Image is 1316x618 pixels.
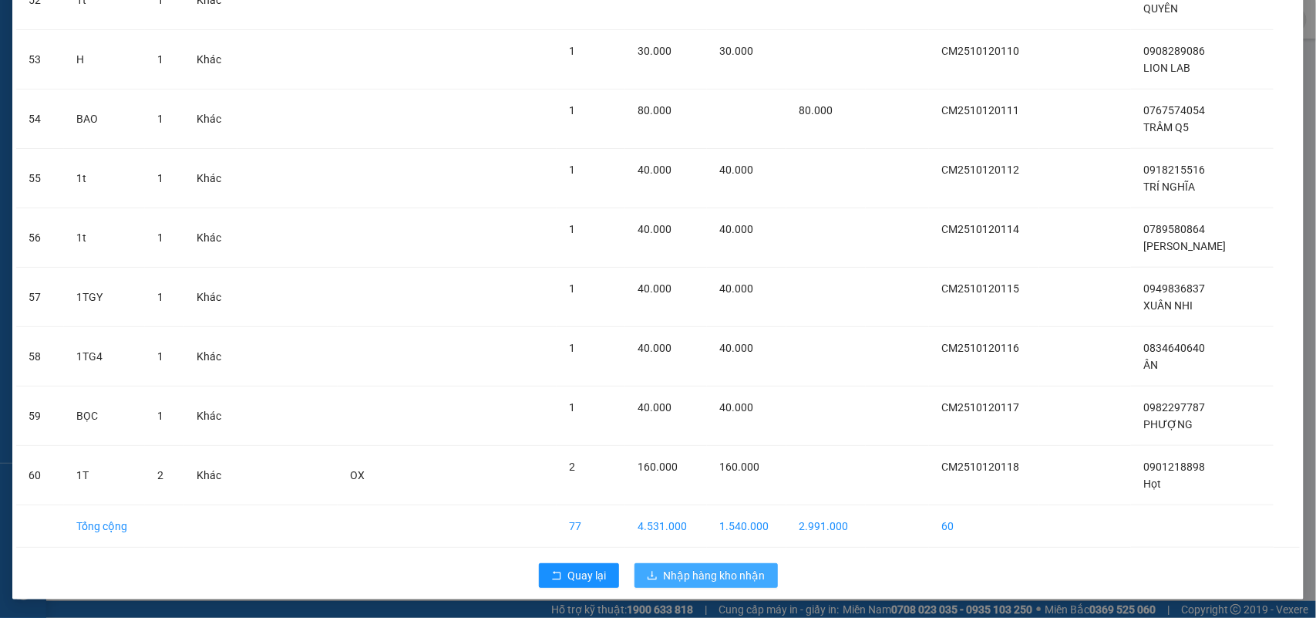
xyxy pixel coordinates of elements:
[625,505,707,548] td: 4.531.000
[64,505,145,548] td: Tổng cộng
[64,327,145,387] td: 1TG4
[64,387,145,446] td: BỌC
[157,53,163,66] span: 1
[719,282,753,295] span: 40.000
[569,342,575,354] span: 1
[786,505,866,548] td: 2.991.000
[557,505,625,548] td: 77
[719,461,759,473] span: 160.000
[1143,359,1158,371] span: ÂN
[638,461,678,473] span: 160.000
[569,164,575,176] span: 1
[1143,223,1205,235] span: 0789580864
[707,505,786,548] td: 1.540.000
[16,446,64,505] td: 60
[634,563,778,588] button: downloadNhập hàng kho nhận
[64,89,145,149] td: BAO
[157,350,163,363] span: 1
[638,342,671,354] span: 40.000
[1143,62,1190,74] span: LION LAB
[568,567,607,584] span: Quay lại
[157,113,163,125] span: 1
[157,291,163,303] span: 1
[941,45,1019,57] span: CM2510120110
[664,567,766,584] span: Nhập hàng kho nhận
[941,342,1019,354] span: CM2510120116
[799,104,833,117] span: 80.000
[157,469,163,481] span: 2
[1143,461,1205,473] span: 0901218898
[1143,401,1205,414] span: 0982297787
[941,282,1019,295] span: CM2510120115
[16,149,64,208] td: 55
[1143,342,1205,354] span: 0834640640
[1143,2,1178,15] span: QUYÊN
[719,164,753,176] span: 40.000
[719,342,753,354] span: 40.000
[647,570,658,583] span: download
[184,30,237,89] td: Khác
[16,387,64,446] td: 59
[184,387,237,446] td: Khác
[719,401,753,414] span: 40.000
[184,149,237,208] td: Khác
[64,149,145,208] td: 1t
[638,223,671,235] span: 40.000
[569,45,575,57] span: 1
[941,223,1019,235] span: CM2510120114
[184,327,237,387] td: Khác
[64,208,145,268] td: 1t
[551,570,562,583] span: rollback
[941,401,1019,414] span: CM2510120117
[184,89,237,149] td: Khác
[719,45,753,57] span: 30.000
[638,401,671,414] span: 40.000
[64,446,145,505] td: 1T
[1143,478,1161,490] span: Họt
[16,30,64,89] td: 53
[157,231,163,244] span: 1
[1143,181,1195,193] span: TRÍ NGHĨA
[1143,240,1226,252] span: [PERSON_NAME]
[719,223,753,235] span: 40.000
[941,164,1019,176] span: CM2510120112
[16,327,64,387] td: 58
[638,104,671,117] span: 80.000
[157,410,163,422] span: 1
[569,282,575,295] span: 1
[157,172,163,184] span: 1
[941,461,1019,473] span: CM2510120118
[638,45,671,57] span: 30.000
[929,505,1038,548] td: 60
[1143,104,1205,117] span: 0767574054
[941,104,1019,117] span: CM2510120111
[638,164,671,176] span: 40.000
[1143,418,1193,431] span: PHƯỢNG
[1143,299,1193,312] span: XUÂN NHI
[1143,282,1205,295] span: 0949836837
[569,223,575,235] span: 1
[16,208,64,268] td: 56
[1143,45,1205,57] span: 0908289086
[64,268,145,327] td: 1TGY
[184,446,237,505] td: Khác
[184,208,237,268] td: Khác
[569,461,575,473] span: 2
[64,30,145,89] td: H
[184,268,237,327] td: Khác
[350,469,365,481] span: OX
[638,282,671,295] span: 40.000
[16,268,64,327] td: 57
[539,563,619,588] button: rollbackQuay lại
[569,401,575,414] span: 1
[1143,121,1189,133] span: TRÂM Q5
[1143,164,1205,176] span: 0918215516
[569,104,575,117] span: 1
[16,89,64,149] td: 54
